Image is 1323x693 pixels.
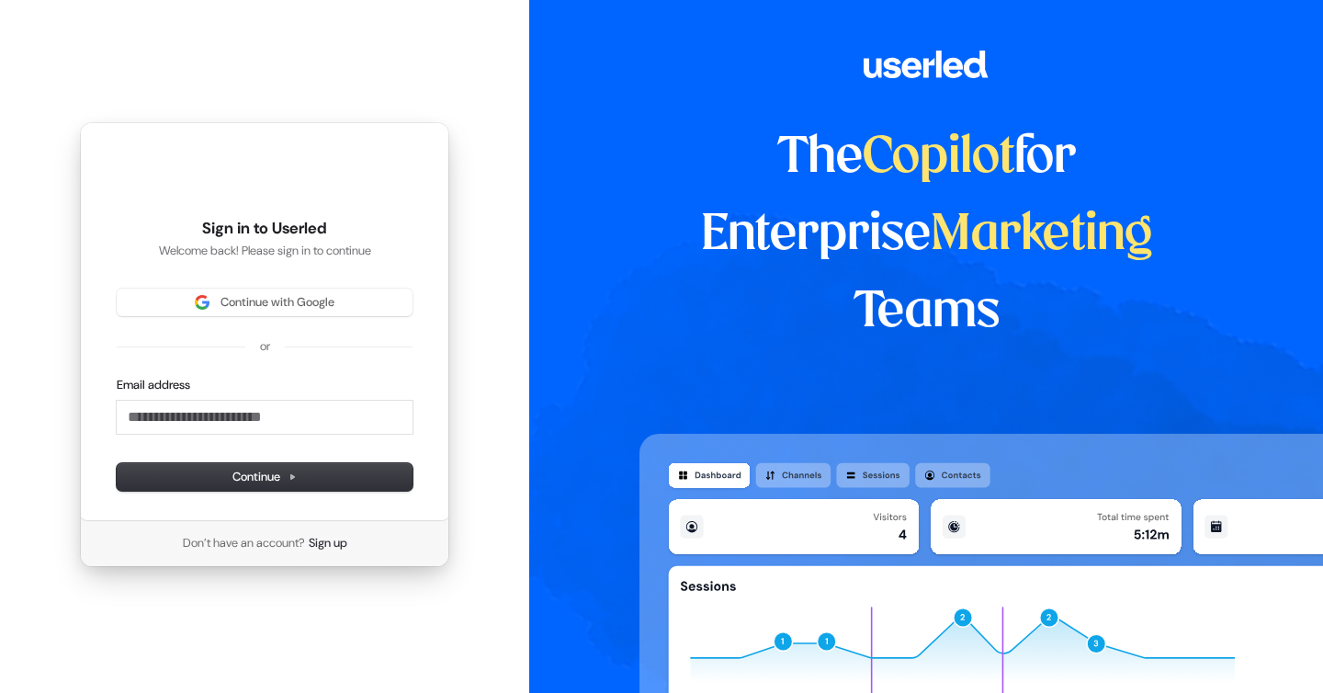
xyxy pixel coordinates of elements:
a: Sign up [309,535,347,551]
span: Continue [232,469,297,485]
p: or [260,338,270,355]
span: Marketing [931,211,1153,259]
label: Email address [117,377,190,393]
button: Continue [117,463,413,491]
span: Don’t have an account? [183,535,305,551]
h1: Sign in to Userled [117,218,413,240]
span: Continue with Google [220,294,334,311]
h1: The for Enterprise Teams [639,119,1214,351]
span: Copilot [863,134,1014,182]
button: Sign in with GoogleContinue with Google [117,289,413,316]
img: Sign in with Google [195,295,209,310]
p: Welcome back! Please sign in to continue [117,243,413,259]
